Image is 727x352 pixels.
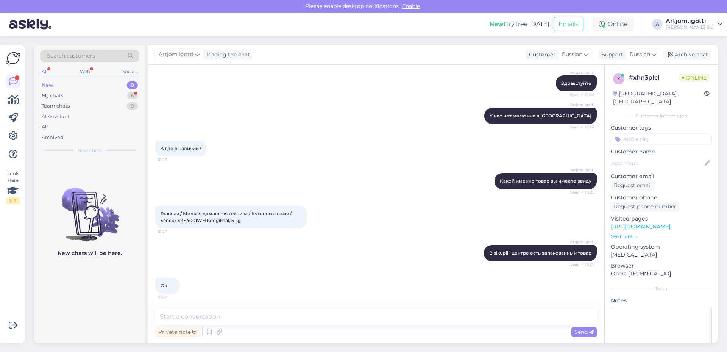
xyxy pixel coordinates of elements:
[40,67,49,77] div: All
[566,189,594,195] span: Seen ✓ 10:25
[574,329,594,335] span: Send
[613,90,704,106] div: [GEOGRAPHIC_DATA], [GEOGRAPHIC_DATA]
[526,51,555,59] div: Customer
[159,50,193,59] span: Artjom.igotti
[611,172,712,180] p: Customer email
[489,20,551,29] div: Try free [DATE]:
[42,92,63,100] div: My chats
[42,81,53,89] div: New
[652,19,663,30] div: A
[561,80,591,86] span: Здравстуйте
[666,18,714,24] div: Artjom.igotti
[611,202,679,212] div: Request phone number
[593,17,634,31] div: Online
[161,211,293,223] span: Главная / Мелкая домашняя техника / Кухонные весы / Sencor SKS4001WH köögikaal, 5 kg
[161,145,201,151] span: А где в наличии?
[566,239,594,245] span: Artjom.igotti
[566,92,594,97] span: Seen ✓ 10:24
[611,285,712,292] div: Extra
[78,67,92,77] div: Web
[611,243,712,251] p: Operating system
[611,113,712,119] div: Customer information
[611,124,712,132] p: Customer tags
[204,51,250,59] div: leading the chat
[566,124,594,130] span: Seen ✓ 10:24
[611,133,712,145] input: Add a tag
[611,215,712,223] p: Visited pages
[566,261,594,267] span: Seen ✓ 10:27
[42,113,70,120] div: AI Assistant
[629,73,679,82] div: # xhn3plcl
[611,233,712,240] p: See more ...
[47,52,95,60] span: Search customers
[6,170,20,204] div: Look Here
[611,297,712,305] p: Notes
[58,249,122,257] p: New chats will be here.
[34,174,145,242] img: No chats
[566,69,594,75] span: Artjom.igotti
[489,250,591,256] span: В sikupilli центре есть запакованный товар
[127,81,138,89] div: 0
[611,194,712,202] p: Customer phone
[617,76,620,81] span: x
[158,294,186,300] span: 10:27
[42,123,48,131] div: All
[611,180,655,191] div: Request email
[121,67,139,77] div: Socials
[78,147,102,154] span: New chats
[489,20,505,28] b: New!
[663,50,711,60] div: Archive chat
[490,113,591,119] span: У нас нет магазина в [GEOGRAPHIC_DATA]
[611,270,712,278] p: Opera [TECHNICAL_ID]
[679,74,710,82] span: Online
[127,102,138,110] div: 0
[666,24,714,30] div: [PERSON_NAME] OÜ
[400,3,422,9] span: Enable
[666,18,722,30] a: Artjom.igotti[PERSON_NAME] OÜ
[6,51,20,66] img: Askly Logo
[554,17,583,31] button: Emails
[611,251,712,259] p: [MEDICAL_DATA]
[161,283,167,288] span: Ок
[500,178,591,184] span: Какой именно товар вы имеете ввиду
[630,50,650,59] span: Russian
[611,148,712,156] p: Customer name
[42,102,70,110] div: Team chats
[155,327,200,337] div: Private note
[158,157,186,163] span: 10:25
[6,197,20,204] div: 1 / 3
[42,134,64,141] div: Archived
[566,102,594,108] span: Artjom.igotti
[611,223,670,230] a: [URL][DOMAIN_NAME]
[611,262,712,270] p: Browser
[599,51,623,59] div: Support
[611,159,703,167] input: Add name
[566,167,594,173] span: Artjom.igotti
[158,229,186,235] span: 10:26
[127,92,138,100] div: 6
[562,50,582,59] span: Russian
